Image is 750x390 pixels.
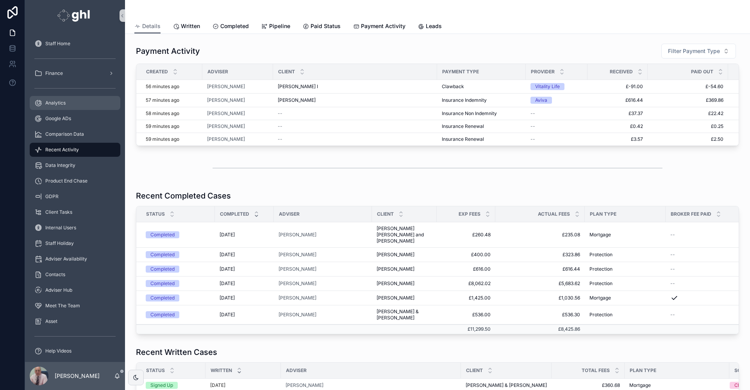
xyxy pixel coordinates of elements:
[278,123,432,129] a: --
[173,19,200,35] a: Written
[45,271,65,278] span: Contacts
[30,174,120,188] a: Product End Chase
[589,295,661,301] a: Mortgage
[45,162,75,168] span: Data Integrity
[134,19,161,34] a: Details
[150,294,175,301] div: Completed
[30,314,120,328] a: Asset
[377,308,432,321] a: [PERSON_NAME] & [PERSON_NAME]
[377,280,414,287] span: [PERSON_NAME]
[530,136,583,142] a: --
[468,326,491,332] span: £11,299.50
[589,252,612,258] span: Protection
[146,211,165,217] span: Status
[207,97,245,103] a: [PERSON_NAME]
[377,266,414,272] span: [PERSON_NAME]
[500,266,580,272] a: £616.44
[592,110,643,117] a: £37.37
[530,123,583,129] a: --
[535,97,547,104] div: Aviva
[278,136,432,142] a: --
[279,252,316,258] span: [PERSON_NAME]
[57,9,92,22] img: App logo
[279,280,367,287] a: [PERSON_NAME]
[269,22,290,30] span: Pipeline
[45,70,63,76] span: Finance
[500,295,580,301] span: £1,030.56
[45,303,80,309] span: Meet The Team
[207,110,268,117] a: [PERSON_NAME]
[146,110,179,117] p: 58 minutes ago
[220,312,269,318] a: [DATE]
[377,295,432,301] a: [PERSON_NAME]
[500,312,580,318] a: £536.30
[530,136,535,142] span: --
[220,295,269,301] a: [DATE]
[146,136,198,142] a: 59 minutes ago
[652,123,723,129] span: £0.25
[441,232,491,238] span: £260.48
[25,31,125,362] div: scrollable content
[278,97,432,103] a: [PERSON_NAME]
[466,367,483,374] span: Client
[45,178,87,184] span: Product End Chase
[442,110,521,117] a: Insurance Non Indemnity
[220,232,269,238] a: [DATE]
[377,252,414,258] span: [PERSON_NAME]
[30,37,120,51] a: Staff Home
[441,252,491,258] a: £400.00
[45,131,84,137] span: Comparison Data
[30,221,120,235] a: Internal Users
[286,382,323,388] span: [PERSON_NAME]
[207,69,228,75] span: Adviser
[207,136,245,142] a: [PERSON_NAME]
[500,232,580,238] a: £235.08
[589,312,612,318] span: Protection
[538,211,570,217] span: Actual Fees
[45,100,66,106] span: Analytics
[589,232,611,238] span: Mortgage
[530,110,535,117] span: --
[442,110,497,117] span: Insurance Non Indemnity
[142,22,161,30] span: Details
[146,83,179,90] p: 56 minutes ago
[146,123,179,129] p: 59 minutes ago
[670,266,743,272] a: --
[442,97,487,103] span: Insurance Indemnity
[150,311,175,318] div: Completed
[278,83,432,90] a: [PERSON_NAME] I
[441,280,491,287] span: £8,062.02
[45,115,71,122] span: Google ADs
[377,280,432,287] a: [PERSON_NAME]
[582,367,610,374] span: Total fees
[45,348,71,354] span: Help Videos
[377,225,432,244] a: [PERSON_NAME] [PERSON_NAME] and [PERSON_NAME]
[311,22,341,30] span: Paid Status
[670,280,675,287] span: --
[150,231,175,238] div: Completed
[500,252,580,258] a: £323.86
[286,367,307,374] span: Adviser
[652,110,723,117] a: £22.42
[558,326,580,332] span: £8,425.86
[691,69,713,75] span: Paid Out
[670,252,675,258] span: --
[652,83,723,90] span: £-54.60
[441,312,491,318] a: £536.00
[671,211,711,217] span: Broker Fee Paid
[278,123,282,129] span: --
[592,83,643,90] a: £-91.00
[652,136,723,142] a: £2.50
[150,251,175,258] div: Completed
[136,190,231,201] h1: Recent Completed Cases
[220,295,235,301] span: [DATE]
[530,110,583,117] a: --
[279,312,316,318] span: [PERSON_NAME]
[279,295,316,301] a: [PERSON_NAME]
